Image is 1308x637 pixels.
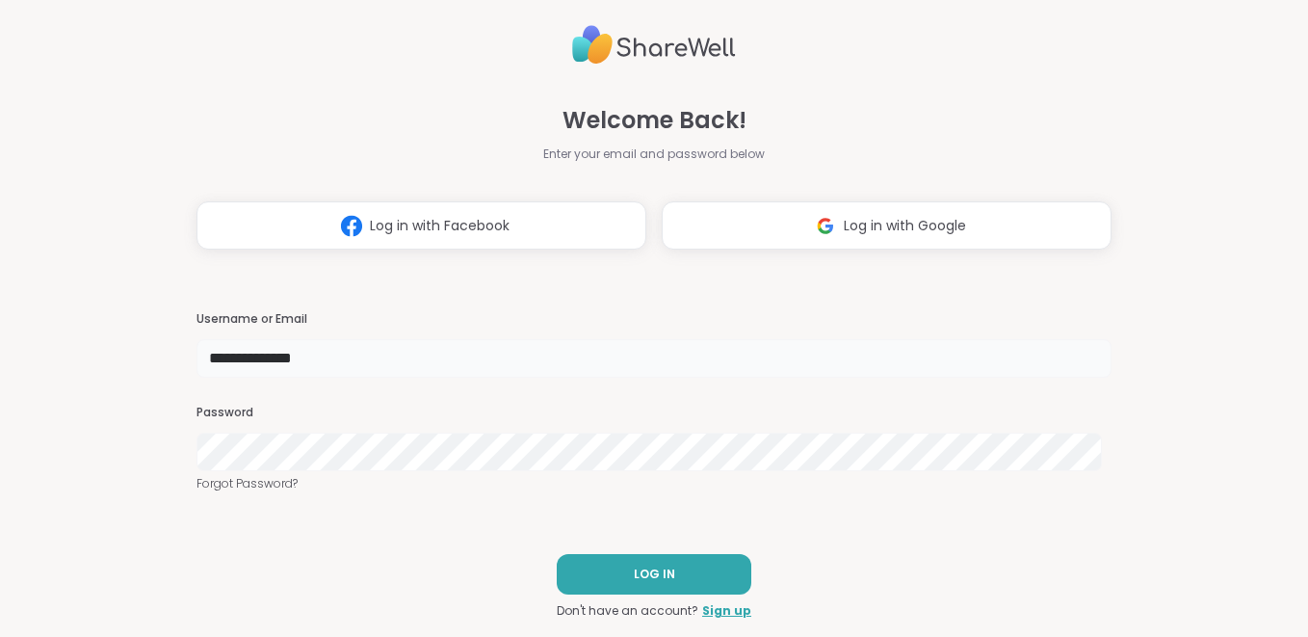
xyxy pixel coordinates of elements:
a: Forgot Password? [196,475,1112,492]
h3: Password [196,405,1112,421]
img: ShareWell Logomark [333,208,370,244]
button: LOG IN [557,554,751,595]
span: Log in with Google [844,216,966,236]
span: Log in with Facebook [370,216,510,236]
span: Welcome Back! [562,103,746,138]
button: Log in with Facebook [196,201,646,250]
span: Enter your email and password below [543,146,765,163]
a: Sign up [702,602,751,620]
h3: Username or Email [196,311,1112,328]
span: Don't have an account? [557,602,698,620]
span: LOG IN [634,566,675,583]
button: Log in with Google [662,201,1112,250]
img: ShareWell Logomark [807,208,844,244]
img: ShareWell Logo [572,17,736,72]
